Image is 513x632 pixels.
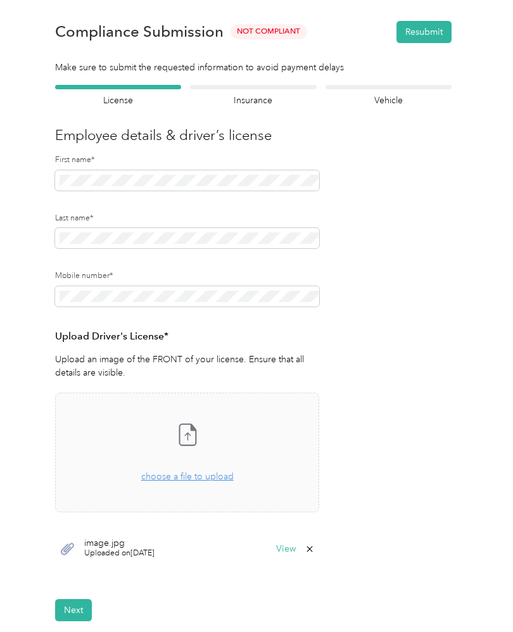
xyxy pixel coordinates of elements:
[55,61,452,74] div: Make sure to submit the requested information to avoid payment delays
[231,24,307,39] span: Not Compliant
[442,561,513,632] iframe: Everlance-gr Chat Button Frame
[276,545,296,553] button: View
[55,353,319,379] p: Upload an image of the FRONT of your license. Ensure that all details are visible.
[326,94,452,107] h4: Vehicle
[56,393,319,512] span: choose a file to upload
[55,94,181,107] h4: License
[55,125,452,146] h3: Employee details & driver’s license
[55,155,319,166] label: First name*
[55,23,224,41] h1: Compliance Submission
[55,213,319,224] label: Last name*
[84,548,155,559] span: Uploaded on [DATE]
[55,329,319,344] h3: Upload Driver's License*
[55,270,319,282] label: Mobile number*
[141,471,234,482] span: choose a file to upload
[396,21,452,43] button: Resubmit
[190,94,316,107] h4: Insurance
[55,599,92,621] button: Next
[84,539,155,548] span: image.jpg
